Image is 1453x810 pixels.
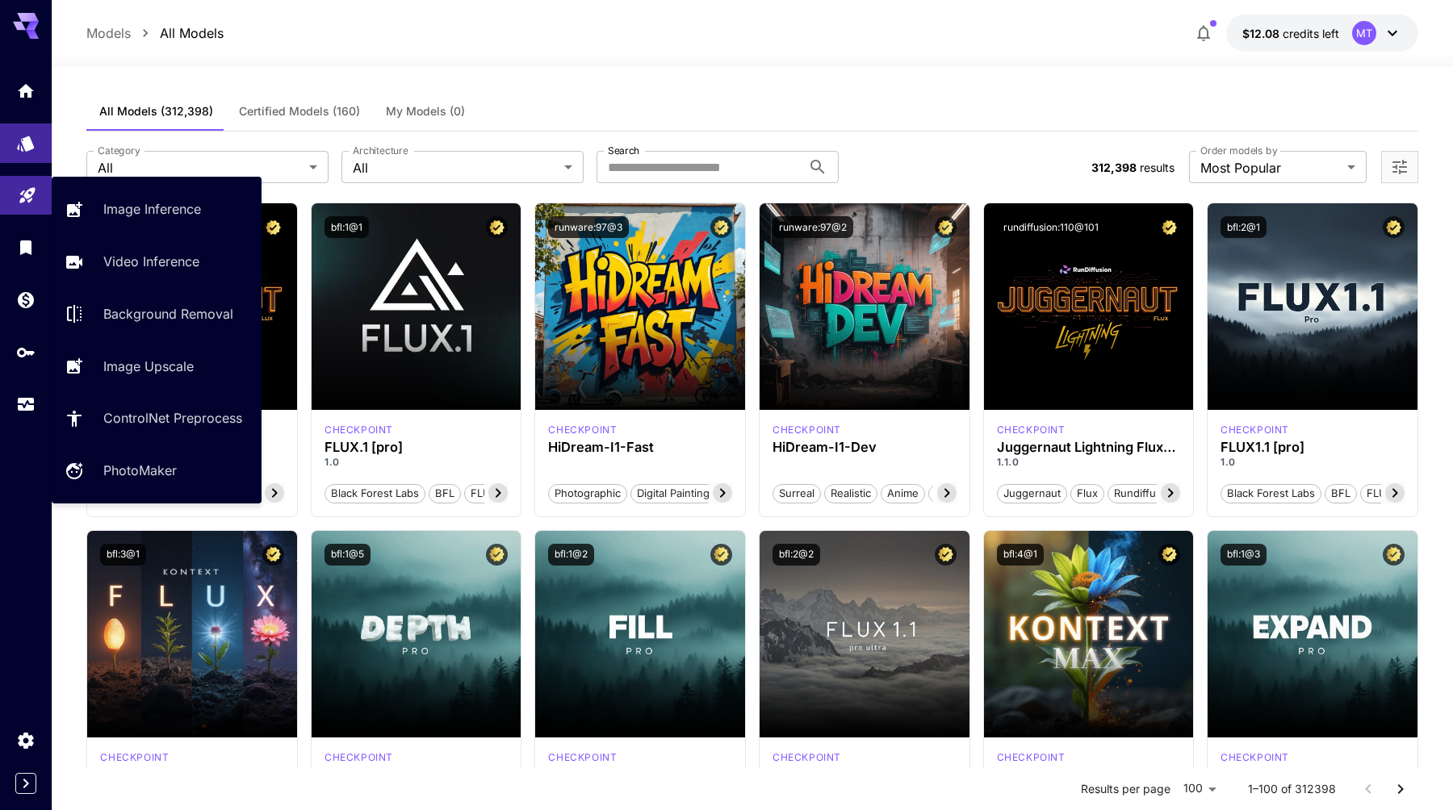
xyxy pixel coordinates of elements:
button: rundiffusion:110@101 [997,216,1105,238]
p: checkpoint [1221,750,1289,765]
h3: FLUX.1 [pro] [325,440,509,455]
div: API Keys [16,342,36,362]
span: Anime [881,486,924,502]
span: BFL [1325,486,1356,502]
span: BFL [429,486,460,502]
div: fluxpro [548,750,617,765]
p: PhotoMaker [103,461,177,480]
span: Black Forest Labs [1221,486,1321,502]
button: Certified Model – Vetted for best performance and includes a commercial license. [486,544,508,566]
p: 1–100 of 312398 [1248,781,1336,797]
div: Library [16,237,36,257]
p: checkpoint [100,750,169,765]
div: Juggernaut Lightning Flux by RunDiffusion [997,440,1181,455]
label: Search [608,144,639,157]
p: checkpoint [1221,423,1289,437]
span: FLUX1.1 [pro] [1361,486,1438,502]
button: Certified Model – Vetted for best performance and includes a commercial license. [710,216,732,238]
p: 1.0 [1221,455,1405,470]
p: checkpoint [325,423,393,437]
p: Background Removal [103,304,233,324]
h3: HiDream-I1-Fast [548,440,732,455]
p: 1.1.0 [997,455,1181,470]
p: checkpoint [773,750,841,765]
button: bfl:1@2 [548,544,594,566]
span: Realistic [825,486,877,502]
span: credits left [1283,27,1339,40]
p: Video Inference [103,252,199,271]
label: Category [98,144,140,157]
p: checkpoint [548,423,617,437]
p: ControlNet Preprocess [103,408,242,428]
button: Certified Model – Vetted for best performance and includes a commercial license. [1383,216,1405,238]
span: FLUX.1 [pro] [465,486,538,502]
div: Settings [16,730,36,750]
div: fluxpro [1221,750,1289,765]
div: Wallet [16,290,36,310]
span: 312,398 [1091,161,1137,174]
div: FLUX.1 Kontext [pro] [100,750,169,765]
span: Most Popular [1200,158,1341,177]
h3: HiDream-I1-Dev [773,440,957,455]
div: MT [1352,21,1376,45]
button: Go to next page [1384,773,1417,805]
div: 100 [1177,777,1222,800]
label: Order models by [1200,144,1277,157]
span: Surreal [773,486,820,502]
a: Image Upscale [52,346,262,386]
h3: FLUX1.1 [pro] [1221,440,1405,455]
a: PhotoMaker [52,451,262,491]
span: All [98,158,303,177]
span: rundiffusion [1108,486,1183,502]
span: Photographic [549,486,626,502]
a: ControlNet Preprocess [52,399,262,438]
button: Certified Model – Vetted for best performance and includes a commercial license. [1158,216,1180,238]
div: fluxpro [325,423,393,437]
label: Architecture [353,144,408,157]
button: Open more filters [1390,157,1409,177]
button: Certified Model – Vetted for best performance and includes a commercial license. [935,216,957,238]
button: runware:97@2 [773,216,853,238]
button: bfl:4@1 [997,544,1044,566]
button: Certified Model – Vetted for best performance and includes a commercial license. [486,216,508,238]
p: checkpoint [997,750,1066,765]
div: fluxpro [1221,423,1289,437]
button: runware:97@3 [548,216,629,238]
span: All Models (312,398) [99,104,213,119]
button: Certified Model – Vetted for best performance and includes a commercial license. [935,544,957,566]
p: checkpoint [325,750,393,765]
div: FLUX.1 D [997,423,1066,437]
p: checkpoint [773,423,841,437]
div: Models [16,133,36,153]
a: Background Removal [52,294,262,334]
span: flux [1071,486,1103,502]
div: fluxpro [325,750,393,765]
button: Certified Model – Vetted for best performance and includes a commercial license. [262,216,284,238]
p: Image Upscale [103,357,194,376]
div: $12.0826 [1242,25,1339,42]
span: Digital Painting [631,486,715,502]
p: All Models [160,23,224,43]
p: Results per page [1081,781,1170,797]
button: Certified Model – Vetted for best performance and includes a commercial license. [262,544,284,566]
button: Expand sidebar [15,773,36,794]
button: Certified Model – Vetted for best performance and includes a commercial license. [1158,544,1180,566]
button: bfl:1@3 [1221,544,1267,566]
button: bfl:1@5 [325,544,371,566]
p: checkpoint [548,750,617,765]
span: $12.08 [1242,27,1283,40]
a: Image Inference [52,190,262,229]
p: 1.0 [325,455,509,470]
div: fluxultra [773,750,841,765]
div: Usage [16,395,36,415]
div: HiDream Dev [773,423,841,437]
div: HiDream Fast [548,423,617,437]
nav: breadcrumb [86,23,224,43]
span: results [1140,161,1175,174]
button: Certified Model – Vetted for best performance and includes a commercial license. [710,544,732,566]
